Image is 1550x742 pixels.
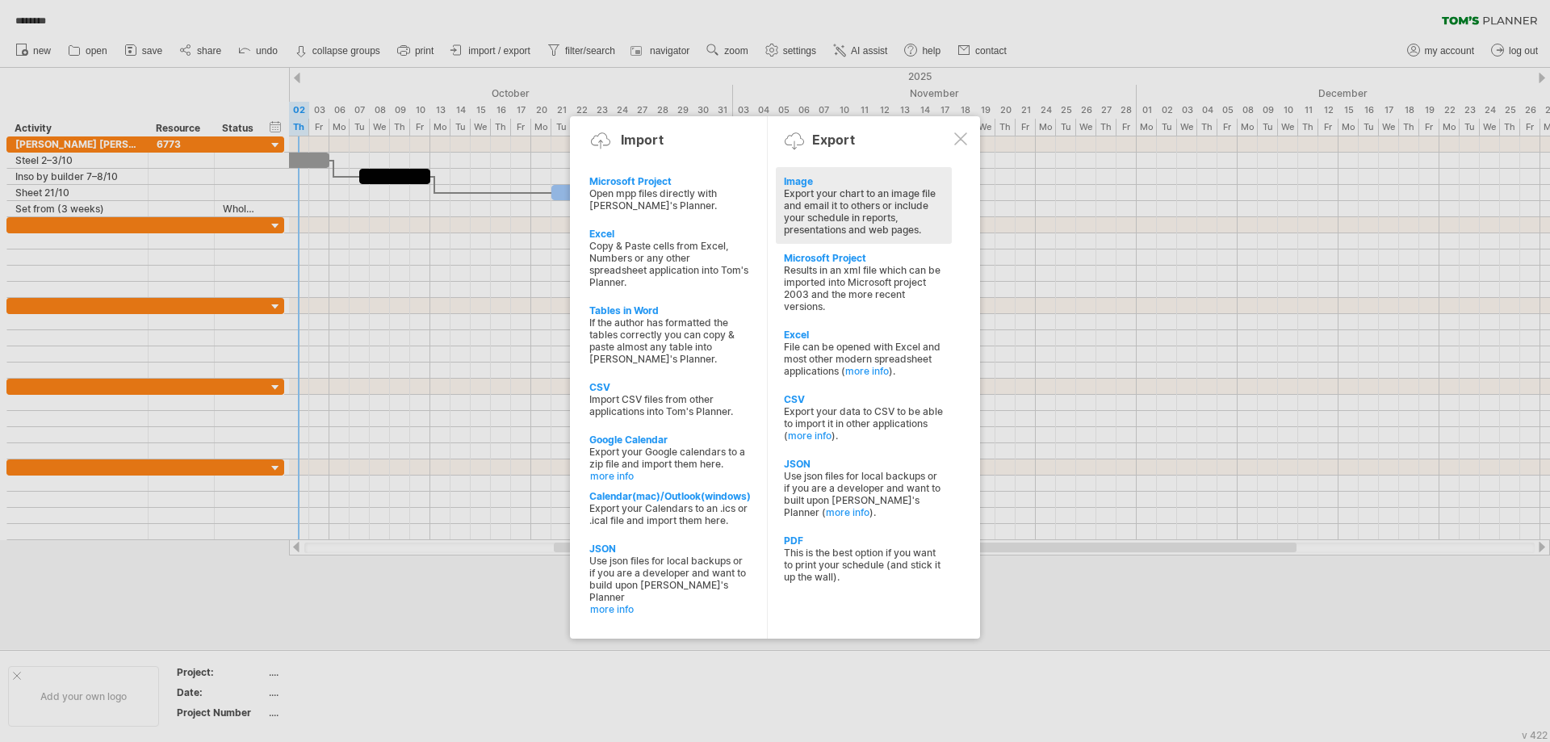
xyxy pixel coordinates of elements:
[784,405,944,442] div: Export your data to CSV to be able to import it in other applications ( ).
[784,458,944,470] div: JSON
[590,470,750,482] a: more info
[845,365,889,377] a: more info
[826,506,869,518] a: more info
[621,132,664,148] div: Import
[784,264,944,312] div: Results in an xml file which can be imported into Microsoft project 2003 and the more recent vers...
[589,228,749,240] div: Excel
[589,304,749,317] div: Tables in Word
[784,534,944,547] div: PDF
[788,430,832,442] a: more info
[784,252,944,264] div: Microsoft Project
[589,240,749,288] div: Copy & Paste cells from Excel, Numbers or any other spreadsheet application into Tom's Planner.
[784,175,944,187] div: Image
[589,317,749,365] div: If the author has formatted the tables correctly you can copy & paste almost any table into [PERS...
[784,187,944,236] div: Export your chart to an image file and email it to others or include your schedule in reports, pr...
[812,132,855,148] div: Export
[784,329,944,341] div: Excel
[784,341,944,377] div: File can be opened with Excel and most other modern spreadsheet applications ( ).
[784,470,944,518] div: Use json files for local backups or if you are a developer and want to built upon [PERSON_NAME]'s...
[590,603,750,615] a: more info
[784,547,944,583] div: This is the best option if you want to print your schedule (and stick it up the wall).
[784,393,944,405] div: CSV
